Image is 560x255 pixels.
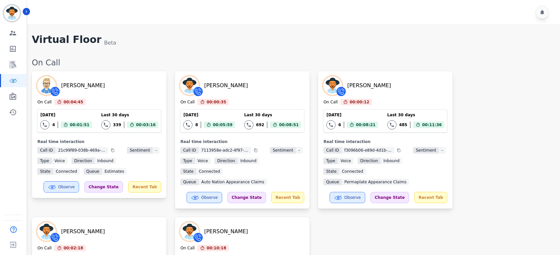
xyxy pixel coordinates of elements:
span: State [37,168,53,175]
span: Estimates [102,168,127,175]
span: Direction [72,158,95,164]
div: On Call [180,99,194,105]
div: [PERSON_NAME] [347,82,391,90]
div: On Call [37,99,51,105]
div: 8 [195,122,198,127]
span: 00:01:51 [70,122,90,128]
div: Recent Tab [414,192,447,203]
div: 339 [113,122,121,127]
span: voice [52,158,68,164]
div: Beta [104,39,116,47]
span: voice [338,158,354,164]
span: 7113958e-adc2-4f97-9950-d71e7ffcaf3a [198,147,251,154]
span: inbound [95,158,116,164]
div: [PERSON_NAME] [204,228,248,236]
div: [PERSON_NAME] [204,82,248,90]
span: 00:00:12 [350,99,369,105]
div: 6 [338,122,341,127]
div: [PERSON_NAME] [61,82,105,90]
span: 00:04:45 [64,99,83,105]
span: Observe [344,195,361,200]
span: connected [196,168,223,175]
div: 692 [256,122,264,127]
div: [DATE] [40,112,92,118]
span: 00:02:18 [64,245,83,251]
span: Queue [84,168,102,175]
img: Avatar [180,222,199,241]
span: connected [53,168,80,175]
span: - [296,147,302,154]
span: 00:08:51 [279,122,299,128]
span: Call ID [37,147,55,154]
span: Queue [323,179,341,185]
span: Sentiment [127,147,153,154]
span: Type [180,158,195,164]
div: [DATE] [183,112,235,118]
div: Last 30 days [101,112,159,118]
span: Direction [215,158,238,164]
span: inbound [238,158,259,164]
span: Call ID [323,147,341,154]
span: 00:10:18 [207,245,226,251]
span: State [180,168,196,175]
div: On Call [37,245,51,251]
img: Bordered avatar [4,5,20,21]
button: Observe [44,181,79,193]
span: 00:03:16 [136,122,156,128]
img: Avatar [37,76,56,95]
div: [DATE] [326,112,378,118]
span: f3096b06-e89d-4d1b-a683-a61fbeefe31a [341,147,394,154]
img: Avatar [37,222,56,241]
div: Real time interaction [37,139,161,144]
span: 21c99f89-038b-469a-9a48-a4c49c028156 [55,147,108,154]
span: Sentiment [413,147,439,154]
span: Type [323,158,338,164]
span: 00:11:36 [422,122,442,128]
span: Type [37,158,52,164]
span: connected [339,168,366,175]
span: Call ID [180,147,198,154]
span: Auto Nation Appearance Claims [199,179,267,185]
div: Change State [84,181,123,193]
div: On Call [32,57,553,68]
div: 485 [399,122,407,127]
span: 00:05:59 [213,122,233,128]
div: Change State [370,192,409,203]
img: Avatar [180,76,199,95]
span: Sentiment [270,147,296,154]
span: State [323,168,339,175]
span: Observe [201,195,218,200]
div: Change State [227,192,266,203]
span: - [153,147,159,154]
div: Last 30 days [244,112,302,118]
span: Observe [58,184,75,190]
div: [PERSON_NAME] [61,228,105,236]
button: Observe [330,192,365,203]
button: Observe [187,192,222,203]
div: Real time interaction [180,139,304,144]
span: Queue [180,179,198,185]
span: 00:08:21 [356,122,376,128]
span: 00:00:35 [207,99,226,105]
div: Real time interaction [323,139,447,144]
h1: Virtual Floor [32,34,101,47]
div: Last 30 days [387,112,445,118]
span: Permaplate Appearance Claims [342,179,409,185]
span: - [439,147,445,154]
span: Direction [358,158,381,164]
span: voice [195,158,211,164]
span: inbound [381,158,402,164]
div: On Call [180,245,194,251]
div: Recent Tab [128,181,161,193]
img: Avatar [323,76,342,95]
div: 4 [52,122,55,127]
div: On Call [323,99,338,105]
div: Recent Tab [271,192,304,203]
